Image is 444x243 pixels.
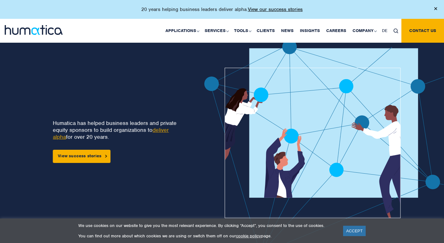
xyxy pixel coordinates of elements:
[53,127,169,140] a: deliver alpha
[78,233,335,239] p: You can find out more about which cookies we are using or switch them off on our page.
[141,6,303,13] p: 20 years helping business leaders deliver alpha.
[5,25,63,35] img: logo
[394,29,398,33] img: search_icon
[401,19,444,43] a: Contact us
[382,28,387,33] span: DE
[53,150,111,163] a: View success stories
[343,226,366,236] a: ACCEPT
[201,19,231,43] a: Services
[323,19,349,43] a: Careers
[278,19,297,43] a: News
[105,155,107,158] img: arrowicon
[231,19,253,43] a: Tools
[379,19,390,43] a: DE
[253,19,278,43] a: Clients
[236,233,261,239] a: cookie policy
[297,19,323,43] a: Insights
[53,120,183,140] p: Humatica has helped business leaders and private equity sponsors to build organizations to for ov...
[78,223,335,228] p: We use cookies on our website to give you the most relevant experience. By clicking “Accept”, you...
[162,19,201,43] a: Applications
[248,6,303,13] a: View our success stories
[349,19,379,43] a: Company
